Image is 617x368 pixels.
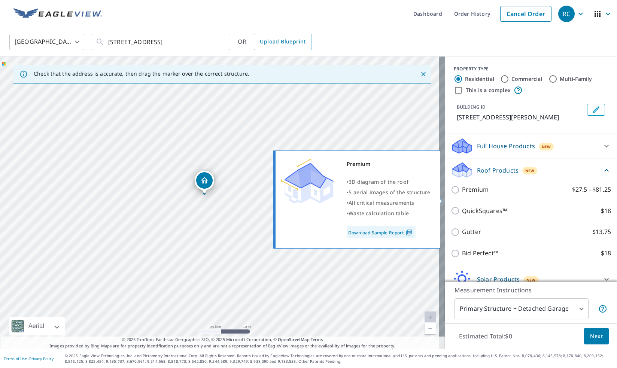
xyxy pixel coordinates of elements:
img: EV Logo [13,8,102,19]
img: Pdf Icon [404,229,414,236]
span: © 2025 TomTom, Earthstar Geographics SIO, © 2025 Microsoft Corporation, © [122,337,323,343]
a: OpenStreetMap [278,337,309,342]
a: Cancel Order [500,6,551,22]
p: [STREET_ADDRESS][PERSON_NAME] [457,113,584,122]
span: New [526,277,536,283]
p: $18 [601,249,611,258]
div: PROPERTY TYPE [454,66,608,72]
div: Premium [347,159,431,169]
div: Aerial [26,317,46,335]
span: Upload Blueprint [260,37,306,46]
label: Residential [465,75,494,83]
p: $18 [601,206,611,216]
div: • [347,187,431,198]
a: Terms of Use [4,356,27,361]
p: Gutter [462,227,481,237]
a: Current Level 20, Zoom In Disabled [425,311,436,323]
img: Premium [281,159,334,204]
div: Primary Structure + Detached Garage [455,298,589,319]
button: Close [419,69,428,79]
label: Commercial [511,75,542,83]
button: Edit building 1 [587,104,605,116]
a: Current Level 20, Zoom Out [425,323,436,334]
span: New [542,144,551,150]
div: OR [238,34,312,50]
input: Search by address or latitude-longitude [108,31,215,52]
span: Your report will include the primary structure and a detached garage if one exists. [598,304,607,313]
a: Privacy Policy [29,356,54,361]
p: Measurement Instructions [455,286,607,295]
button: Next [584,328,609,345]
div: Full House ProductsNew [451,137,611,155]
p: Bid Perfect™ [462,249,498,258]
span: All critical measurements [349,199,414,206]
p: Roof Products [477,166,519,175]
span: Waste calculation table [349,210,409,217]
span: New [525,168,535,174]
p: $27.5 - $81.25 [572,185,611,194]
p: QuickSquares™ [462,206,507,216]
div: [GEOGRAPHIC_DATA] [9,31,84,52]
div: • [347,177,431,187]
p: Full House Products [477,142,535,150]
p: © 2025 Eagle View Technologies, Inc. and Pictometry International Corp. All Rights Reserved. Repo... [65,353,613,364]
p: BUILDING ID [457,104,486,110]
span: Next [590,332,603,341]
div: • [347,198,431,208]
div: Dropped pin, building 1, Residential property, 212 Charlemagne Cir Ponte Vedra Beach, FL 32082 [195,171,214,194]
a: Upload Blueprint [254,34,311,50]
p: Check that the address is accurate, then drag the marker over the correct structure. [34,70,249,77]
div: • [347,208,431,219]
div: Roof ProductsNew [451,161,611,179]
p: Solar Products [477,275,520,284]
div: Aerial [9,317,65,335]
p: | [4,356,54,361]
div: Solar ProductsNew [451,270,611,288]
a: Terms [311,337,323,342]
span: 5 aerial images of the structure [349,189,430,196]
label: This is a complex [466,86,511,94]
a: Download Sample Report [347,226,416,238]
p: $13.75 [592,227,611,237]
label: Multi-Family [560,75,592,83]
span: 3D diagram of the roof [349,178,408,185]
p: Premium [462,185,489,194]
p: Estimated Total: $0 [453,328,518,344]
div: RC [558,6,575,22]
